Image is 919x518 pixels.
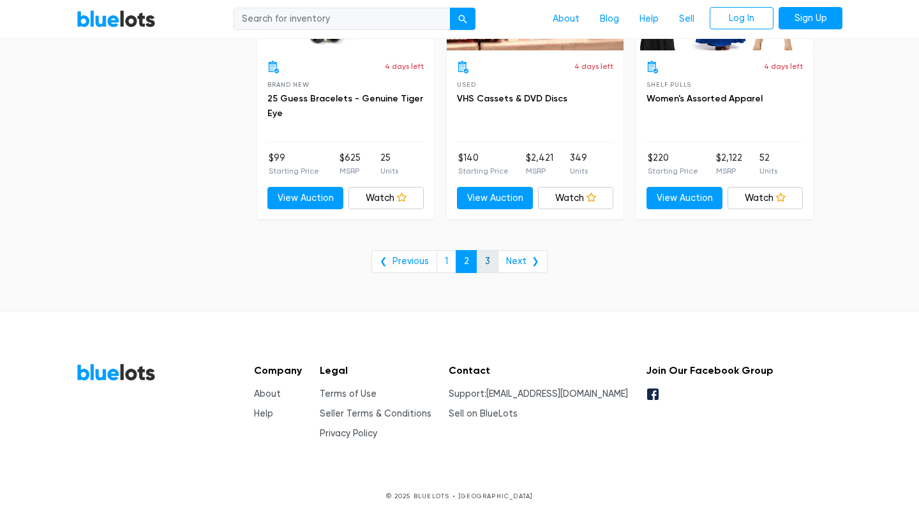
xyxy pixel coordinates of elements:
li: $99 [269,151,319,177]
a: Seller Terms & Conditions [320,408,431,419]
p: Units [380,165,398,177]
a: BlueLots [77,10,156,28]
p: MSRP [340,165,361,177]
a: 2 [456,250,477,273]
a: Terms of Use [320,389,377,399]
p: 4 days left [574,61,613,72]
a: Sell on BlueLots [449,408,518,419]
a: Sell [669,7,705,31]
span: Brand New [267,81,309,88]
h5: Join Our Facebook Group [646,364,773,376]
li: $220 [648,151,698,177]
a: Watch [348,187,424,210]
a: ❮ Previous [371,250,437,273]
p: Units [570,165,588,177]
a: Help [254,408,273,419]
a: Privacy Policy [320,428,377,439]
input: Search for inventory [234,8,451,31]
p: Units [759,165,777,177]
li: $2,122 [716,151,742,177]
p: 4 days left [385,61,424,72]
a: Blog [590,7,629,31]
a: Sign Up [779,7,842,30]
a: View Auction [646,187,722,210]
li: $140 [458,151,509,177]
a: 25 Guess Bracelets - Genuine Tiger Eye [267,93,423,119]
h5: Contact [449,364,628,376]
li: $2,421 [526,151,553,177]
p: MSRP [526,165,553,177]
a: View Auction [457,187,533,210]
span: Shelf Pulls [646,81,691,88]
li: $625 [340,151,361,177]
a: BlueLots [77,363,156,381]
a: VHS Cassets & DVD Discs [457,93,567,104]
p: Starting Price [648,165,698,177]
a: Women's Assorted Apparel [646,93,763,104]
li: 52 [759,151,777,177]
h5: Company [254,364,302,376]
li: 25 [380,151,398,177]
a: View Auction [267,187,343,210]
li: 349 [570,151,588,177]
p: Starting Price [269,165,319,177]
span: Used [457,81,475,88]
p: 4 days left [764,61,803,72]
h5: Legal [320,364,431,376]
p: MSRP [716,165,742,177]
a: [EMAIL_ADDRESS][DOMAIN_NAME] [486,389,628,399]
a: About [254,389,281,399]
p: © 2025 BLUELOTS • [GEOGRAPHIC_DATA] [77,491,842,501]
a: Next ❯ [498,250,548,273]
a: Log In [710,7,773,30]
a: Watch [538,187,614,210]
a: 3 [477,250,498,273]
a: 1 [437,250,456,273]
p: Starting Price [458,165,509,177]
a: Watch [728,187,803,210]
a: Help [629,7,669,31]
li: Support: [449,387,628,401]
a: About [542,7,590,31]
